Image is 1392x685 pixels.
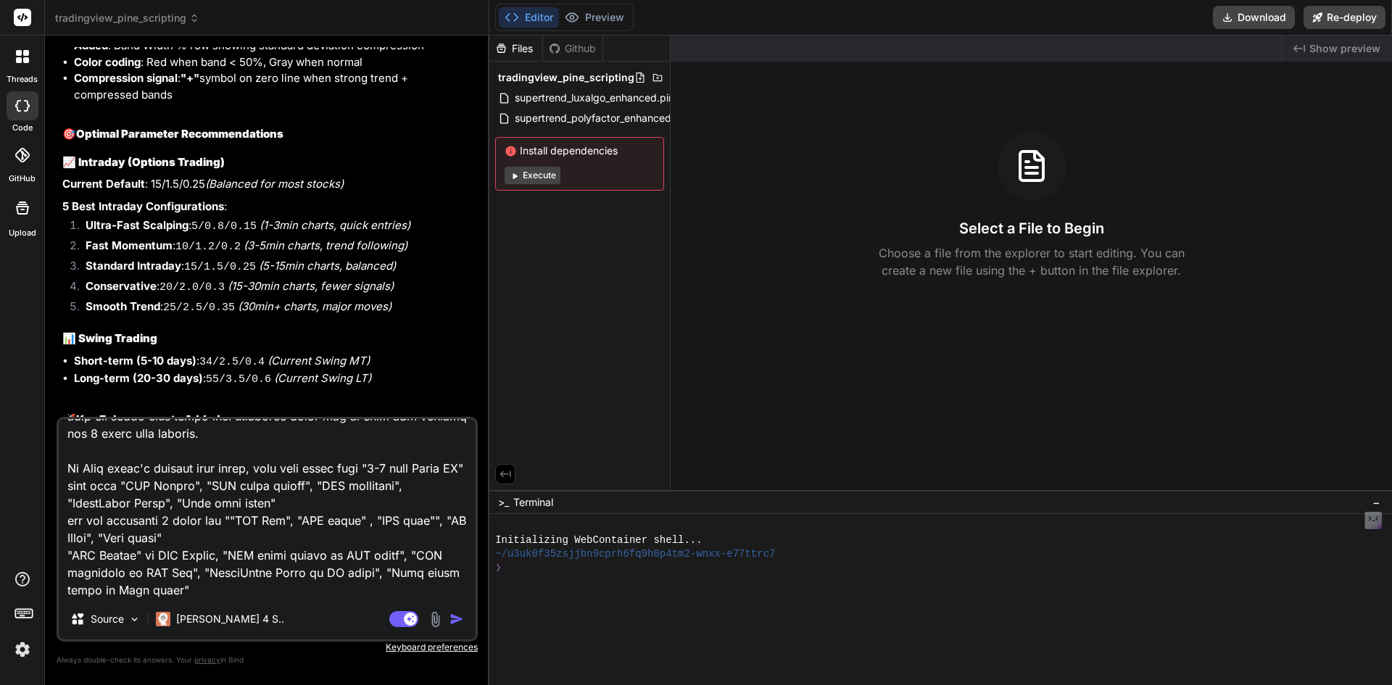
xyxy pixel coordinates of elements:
[1213,6,1295,29] button: Download
[76,127,283,141] strong: Optimal Parameter Recommendations
[543,41,602,56] div: Github
[1372,495,1380,510] span: −
[62,199,475,215] p: :
[74,70,475,103] li: : symbol on zero line when strong trend + compressed bands
[498,70,634,85] span: tradingview_pine_scripting
[9,227,36,239] label: Upload
[74,238,475,258] li: :
[1304,6,1385,29] button: Re-deploy
[513,495,553,510] span: Terminal
[74,354,196,368] strong: Short-term (5-10 days)
[156,612,170,626] img: Claude 4 Sonnet
[74,299,475,319] li: :
[499,7,559,28] button: Editor
[559,7,630,28] button: Preview
[86,238,173,252] strong: Fast Momentum
[74,278,475,299] li: :
[62,176,475,193] p: : 15/1.5/0.25
[74,370,475,389] li: :
[128,613,141,626] img: Pick Models
[86,259,181,273] strong: Standard Intraday
[495,534,703,547] span: Initializing WebContainer shell...
[184,261,256,273] code: 15/1.5/0.25
[205,177,344,191] em: (Balanced for most stocks)
[62,155,225,169] strong: 📈 Intraday (Options Trading)
[59,419,476,599] textarea: 5. Lo ip dolorsit am conse adipi elitsed -42 do 33 ? Eiu tem inc utlabo etdo magn aliq enim admi ...
[159,281,225,294] code: 20/2.0/0.3
[74,258,475,278] li: :
[513,109,696,127] span: supertrend_polyfactor_enhanced.pine
[12,122,33,134] label: code
[505,144,655,158] span: Install dependencies
[1309,41,1380,56] span: Show preview
[274,371,371,385] em: (Current Swing LT)
[62,331,157,345] strong: 📊 Swing Trading
[62,199,224,213] strong: 5 Best Intraday Configurations
[489,41,542,56] div: Files
[62,177,145,191] strong: Current Default
[1370,491,1383,514] button: −
[505,167,560,184] button: Execute
[959,218,1104,238] h3: Select a File to Begin
[495,561,502,575] span: ❯
[74,55,141,69] strong: Color coding
[199,356,265,368] code: 34/2.5/0.4
[513,89,681,107] span: supertrend_luxalgo_enhanced.pine
[76,412,220,426] strong: Key Enhancements Added
[260,218,410,232] em: (1-3min charts, quick entries)
[176,612,284,626] p: [PERSON_NAME] 4 S..
[62,126,475,143] h2: 🎯
[427,611,444,628] img: attachment
[181,71,199,85] strong: "+"
[74,71,178,85] strong: Compression signal
[449,612,464,626] img: icon
[238,299,391,313] em: (30min+ charts, major moves)
[869,244,1194,279] p: Choose a file from the explorer to start editing. You can create a new file using the + button in...
[228,279,394,293] em: (15-30min charts, fewer signals)
[91,612,124,626] p: Source
[62,412,475,428] h2: 🚀
[495,547,775,561] span: ~/u3uk0f35zsjjbn9cprh6fq9h0p4tm2-wnxx-e77ttrc7
[7,73,38,86] label: threads
[86,299,160,313] strong: Smooth Trend
[74,54,475,71] li: : Red when band < 50%, Gray when normal
[498,495,509,510] span: >_
[86,218,188,232] strong: Ultra-Fast Scalping
[163,302,235,314] code: 25/2.5/0.35
[86,279,157,293] strong: Conservative
[206,373,271,386] code: 55/3.5/0.6
[57,642,478,653] p: Keyboard preferences
[259,259,396,273] em: (5-15min charts, balanced)
[10,637,35,662] img: settings
[55,11,199,25] span: tradingview_pine_scripting
[74,353,475,371] li: :
[9,173,36,185] label: GitHub
[74,217,475,238] li: :
[175,241,241,253] code: 10/1.2/0.2
[244,238,407,252] em: (3-5min charts, trend following)
[268,354,370,368] em: (Current Swing MT)
[191,220,257,233] code: 5/0.8/0.15
[74,371,203,385] strong: Long-term (20-30 days)
[194,655,220,664] span: privacy
[57,653,478,667] p: Always double-check its answers. Your in Bind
